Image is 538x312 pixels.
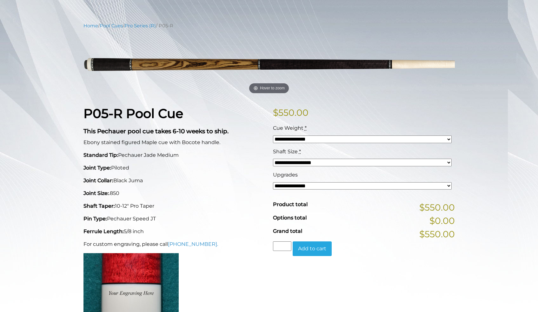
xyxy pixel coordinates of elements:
[168,241,218,247] a: [PHONE_NUMBER].
[83,34,455,96] img: P05-N.png
[273,228,302,234] span: Grand total
[305,125,307,131] abbr: required
[83,165,111,171] strong: Joint Type:
[83,190,109,196] strong: Joint Size:
[83,164,265,172] p: Piloted
[83,215,265,223] p: Pechauer Speed JT
[419,227,455,241] span: $550.00
[273,125,303,131] span: Cue Weight
[83,202,265,210] p: 10-12" Pro Taper
[83,22,455,29] nav: Breadcrumb
[83,106,183,121] strong: P05-R Pool Cue
[83,190,265,197] p: .850
[429,214,455,227] span: $0.00
[273,107,278,118] span: $
[273,241,291,251] input: Product quantity
[83,177,265,184] p: Black Juma
[83,34,455,96] a: Hover to zoom
[273,107,309,118] bdi: 550.00
[83,139,265,146] p: Ebony stained figured Maple cue with Bocote handle.
[83,152,118,158] strong: Standard Tip:
[83,23,98,29] a: Home
[83,228,265,235] p: 5/8 inch
[273,201,308,207] span: Product total
[299,149,301,155] abbr: required
[273,215,307,221] span: Options total
[293,241,332,256] button: Add to cart
[83,216,107,222] strong: Pin Type:
[419,201,455,214] span: $550.00
[83,203,115,209] strong: Shaft Taper:
[273,149,298,155] span: Shaft Size
[83,177,113,184] strong: Joint Collar:
[83,240,265,248] p: For custom engraving, please call
[100,23,123,29] a: Pool Cues
[83,128,229,135] strong: This Pechauer pool cue takes 6-10 weeks to ship.
[273,172,298,178] span: Upgrades
[83,228,124,234] strong: Ferrule Length:
[83,151,265,159] p: Pechauer Jade Medium
[124,23,156,29] a: Pro Series (R)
